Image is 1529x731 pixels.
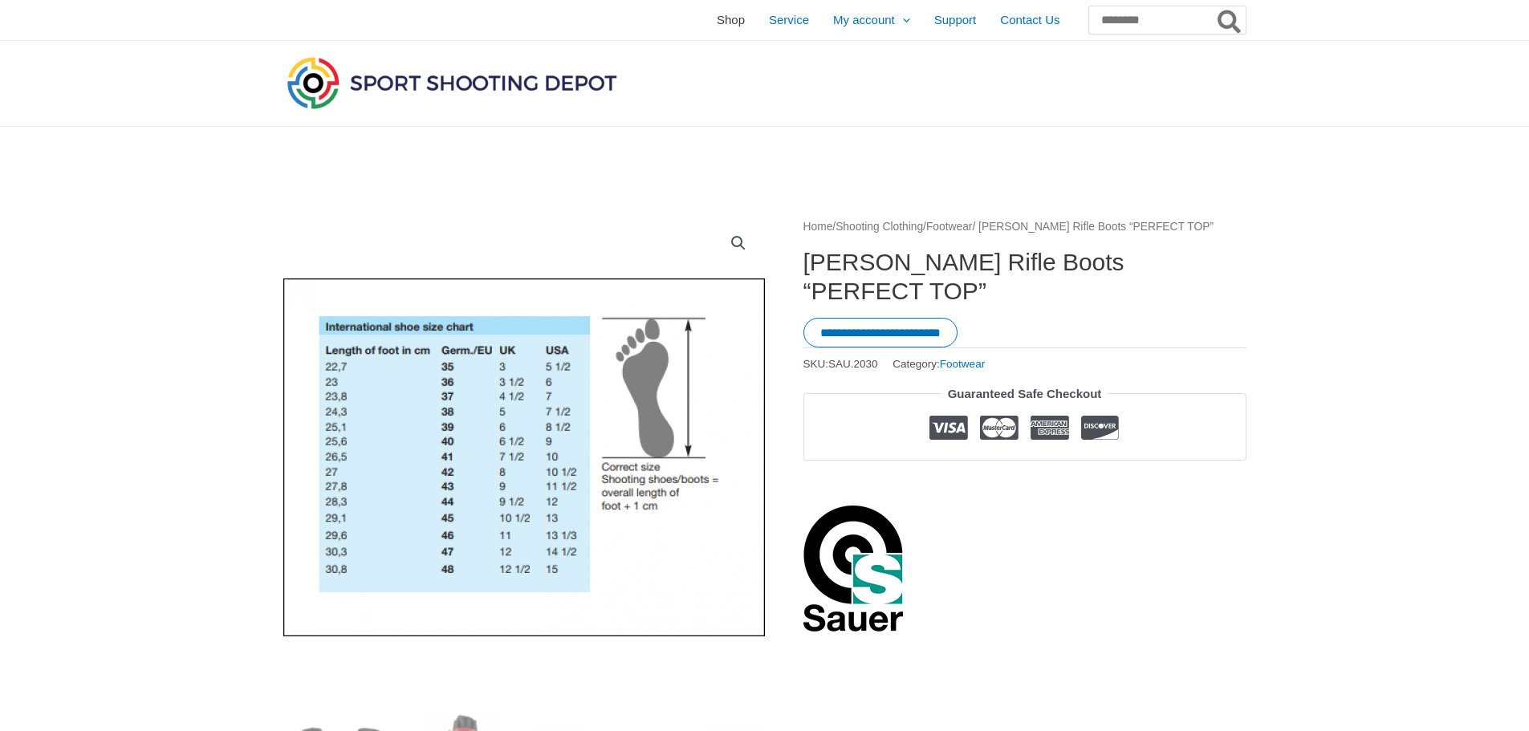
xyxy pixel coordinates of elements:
[828,358,878,370] span: SAU.2030
[803,473,1246,492] iframe: Customer reviews powered by Trustpilot
[836,221,923,233] a: Shooting Clothing
[1214,6,1246,34] button: Search
[803,504,904,632] a: Sauer Shooting Sportswear
[803,354,878,374] span: SKU:
[941,383,1108,405] legend: Guaranteed Safe Checkout
[926,221,973,233] a: Footwear
[803,248,1246,306] h1: [PERSON_NAME] Rifle Boots “PERFECT TOP”
[893,354,985,374] span: Category:
[724,229,753,258] a: View full-screen image gallery
[940,358,985,370] a: Footwear
[803,221,833,233] a: Home
[803,217,1246,238] nav: Breadcrumb
[283,53,620,112] img: Sport Shooting Depot
[283,217,765,698] img: SAUER Rifle Boots "PERFECT TOP" - Image 14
